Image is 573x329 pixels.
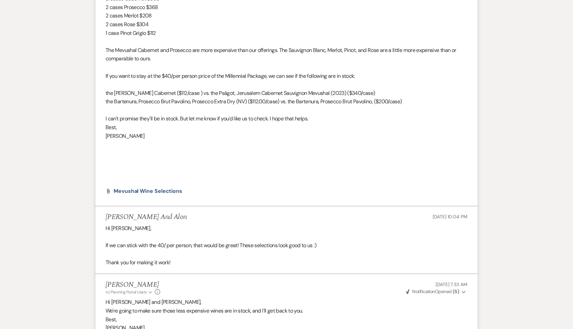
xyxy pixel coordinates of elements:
p: The Mevushal Cabernet and Prosecco are more expensive than our offerings. The Sauvignon Blanc, Me... [106,46,467,63]
h5: [PERSON_NAME] [106,281,160,289]
button: to: Planning Portal Users [106,289,153,295]
p: 2 cases Merlot $208 [106,11,467,20]
strong: ( 5 ) [453,288,459,294]
span: [DATE] 10:04 PM [433,214,467,220]
p: Thank you for making it work! [106,258,467,267]
p: We're going to make sure those less expensive wines are in stock, and I'll get back to you. [106,307,467,315]
p: 2 cases Prosecco $368 [106,3,467,12]
p: Hi [PERSON_NAME], [106,224,467,233]
span: Opened [406,288,459,294]
p: I can't promise they'll be in stock. But let me know if you'd like us to check. I hope that helps. [106,114,467,123]
h5: [PERSON_NAME] And Alon [106,213,187,221]
p: If you want to stay at the $40/per person price of the Millennial Package, we can see if the foll... [106,72,467,80]
button: NotificationOpened (5) [405,288,467,295]
span: Mevushal Wine Selections [114,187,182,195]
p: 1 case Pinot Grigio $112 [106,29,467,38]
span: to: Planning Portal Users [106,289,147,295]
p: 2 cases Rose $304 [106,20,467,29]
a: Mevushal Wine Selections [114,188,182,194]
p: [PERSON_NAME] [106,132,467,141]
span: Notification [412,288,435,294]
p: the [PERSON_NAME] Cabernet ($112/case ) vs. the Psâgot, Jerusalem Cabernet Sauvignon Mevushal (20... [106,89,467,98]
p: Best, [106,315,467,324]
p: the Bartenura, Prosecco Brut Pavolino, Prosecco Extra Dry (NV) ($112.00/case) vs. the Bartenura, ... [106,97,467,106]
p: If we can stick with the 40/ per person, that would be great! These selections look good to us :) [106,241,467,250]
p: Best, [106,123,467,132]
p: Hi [PERSON_NAME] and [PERSON_NAME], [106,298,467,307]
span: [DATE] 7:33 AM [436,281,467,287]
